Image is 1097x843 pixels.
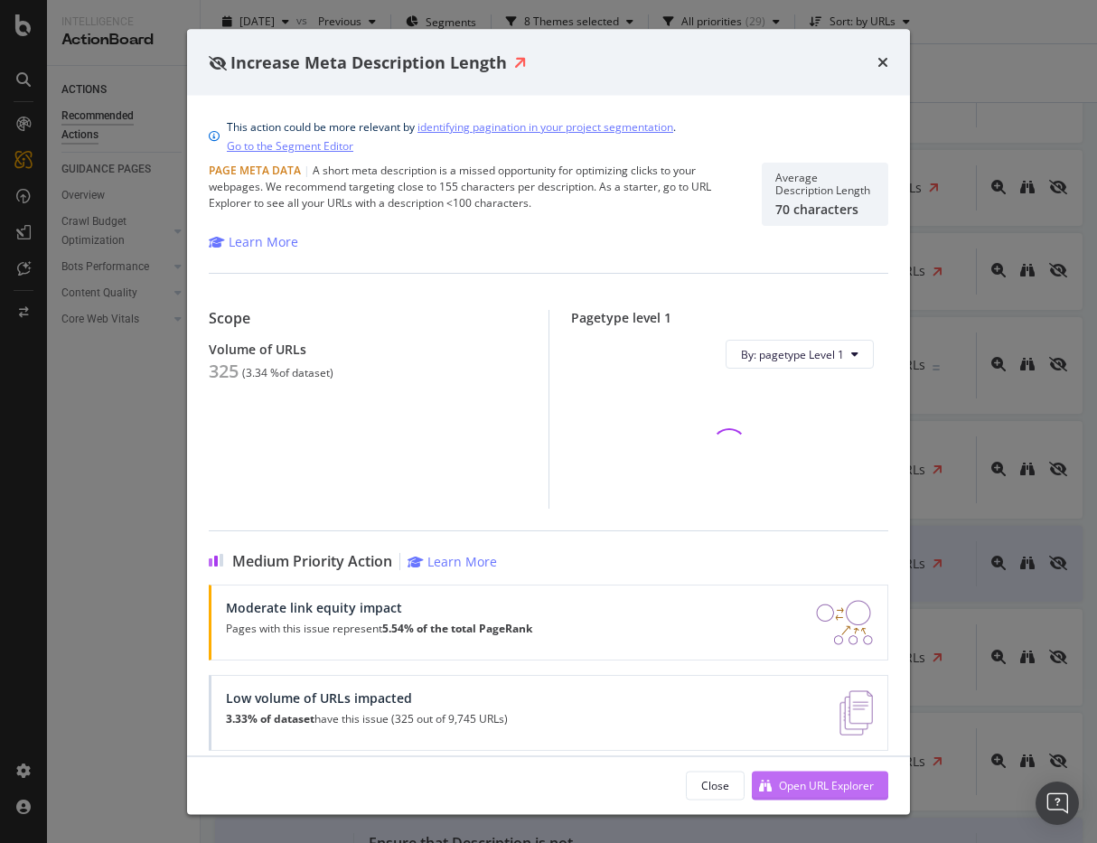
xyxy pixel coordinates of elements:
[1036,782,1079,825] div: Open Intercom Messenger
[226,623,532,635] p: Pages with this issue represent
[408,553,497,570] a: Learn More
[417,117,673,136] a: identifying pagination in your project segmentation
[187,29,910,814] div: modal
[427,553,497,570] div: Learn More
[877,51,888,74] div: times
[209,55,227,70] div: eye-slash
[226,711,314,726] strong: 3.33% of dataset
[775,172,875,197] div: Average Description Length
[839,690,873,735] img: e5DMFwAAAABJRU5ErkJggg==
[226,600,532,615] div: Moderate link equity impact
[775,201,875,217] div: 70 characters
[209,163,301,178] span: Page Meta Data
[726,340,874,369] button: By: pagetype Level 1
[209,342,527,357] div: Volume of URLs
[230,51,507,72] span: Increase Meta Description Length
[571,310,889,325] div: Pagetype level 1
[816,600,873,645] img: DDxVyA23.png
[209,233,298,251] a: Learn More
[779,777,874,792] div: Open URL Explorer
[209,117,888,155] div: info banner
[304,163,310,178] span: |
[701,777,729,792] div: Close
[209,361,239,382] div: 325
[209,310,527,327] div: Scope
[686,771,745,800] button: Close
[232,553,392,570] span: Medium Priority Action
[226,690,508,706] div: Low volume of URLs impacted
[229,233,298,251] div: Learn More
[226,713,508,726] p: have this issue (325 out of 9,745 URLs)
[752,771,888,800] button: Open URL Explorer
[382,621,532,636] strong: 5.54% of the total PageRank
[209,163,740,226] div: A short meta description is a missed opportunity for optimizing clicks to your webpages. We recom...
[227,117,676,155] div: This action could be more relevant by .
[242,367,333,379] div: ( 3.34 % of dataset )
[741,346,844,361] span: By: pagetype Level 1
[227,136,353,155] a: Go to the Segment Editor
